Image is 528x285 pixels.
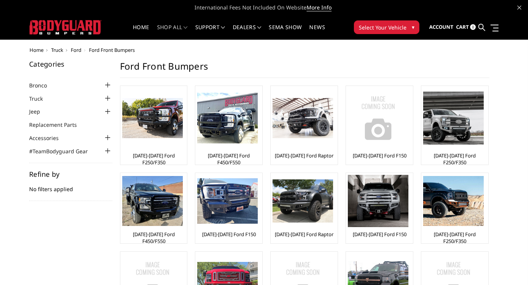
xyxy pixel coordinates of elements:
a: Account [429,17,453,37]
a: Truck [29,95,52,103]
a: News [309,25,325,39]
a: [DATE]-[DATE] Ford Raptor [275,152,333,159]
a: Home [133,25,149,39]
span: ▾ [412,23,414,31]
h1: Ford Front Bumpers [120,61,489,78]
a: [DATE]-[DATE] Ford F150 [202,231,256,238]
span: Select Your Vehicle [359,23,407,31]
a: More Info [307,4,332,11]
a: Truck [51,47,63,53]
a: Replacement Parts [29,121,86,129]
a: No Image [348,88,411,148]
a: [DATE]-[DATE] Ford F150 [353,231,407,238]
button: Select Your Vehicle [354,20,419,34]
a: Support [195,25,225,39]
a: [DATE]-[DATE] Ford F450/F550 [197,152,260,166]
a: Accessories [29,134,68,142]
a: Home [30,47,44,53]
span: 0 [470,24,476,30]
a: shop all [157,25,188,39]
span: Account [429,23,453,30]
a: Cart 0 [456,17,476,37]
a: [DATE]-[DATE] Ford Raptor [275,231,333,238]
a: [DATE]-[DATE] Ford F250/F350 [122,152,185,166]
a: [DATE]-[DATE] Ford F250/F350 [423,231,486,245]
a: [DATE]-[DATE] Ford F250/F350 [423,152,486,166]
img: BODYGUARD BUMPERS [30,20,101,34]
img: No Image [348,88,408,148]
h5: Refine by [29,171,112,178]
span: Ford Front Bumpers [89,47,135,53]
a: [DATE]-[DATE] Ford F150 [353,152,407,159]
a: SEMA Show [269,25,302,39]
span: Cart [456,23,469,30]
a: #TeamBodyguard Gear [29,147,97,155]
a: [DATE]-[DATE] Ford F450/F550 [122,231,185,245]
a: Bronco [29,81,56,89]
a: Jeep [29,107,50,115]
div: No filters applied [29,171,112,201]
h5: Categories [29,61,112,67]
a: Ford [71,47,81,53]
a: Dealers [233,25,262,39]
